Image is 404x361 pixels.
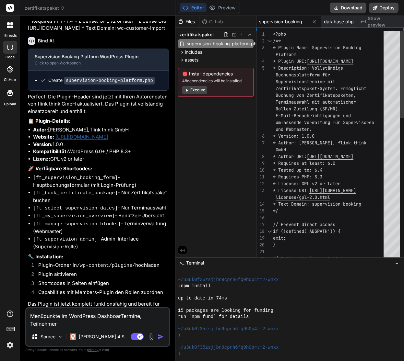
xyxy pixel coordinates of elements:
strong: 🔧 Installation: [28,254,63,260]
div: 7 [256,140,265,146]
strong: Kompatibilität: [33,148,68,154]
span: run `npm fund` for details [178,314,249,320]
li: Capabilities mit Members-Plugin den Rollen zuordnen [33,289,169,298]
span: >_ [179,260,184,266]
label: Upload [4,101,16,107]
span: * Description: Vollständige [273,65,343,71]
div: Files [175,18,199,25]
span: ~/u3uk0f35zsjjbn9cprh6fq9h0p4tm2-wnxx [178,326,279,332]
span: * Author URI: [273,153,307,159]
span: * Requires at least: 6.0 [273,160,335,166]
li: 1.0.0 [33,141,169,148]
code: [ft_select_supervision_dates] [33,206,118,211]
div: 8 [256,153,265,160]
span: umfassende Verwaltung für Supervisoren [276,119,374,125]
div: 19 [256,235,265,242]
code: /wp-content/plugins/ [77,263,135,268]
label: threads [3,33,17,38]
li: - Nur Zertifikatspaket buchen [33,189,169,204]
div: 18 [256,228,265,235]
span: supervision-booking-platform.php [259,18,308,25]
button: Editor [180,3,207,12]
label: code [6,54,15,60]
div: 3 [256,44,265,51]
span: Zertifikatspaket-System. Ermöglicht [276,85,366,91]
img: attachment [148,333,155,341]
span: * Text Domain: supervision-booking [273,201,361,207]
button: − [394,258,400,268]
span: assets [185,57,198,63]
div: 11 [256,174,265,180]
li: - Admin-Interface (Supervision-Rolle) [33,235,169,251]
button: Deploy [369,3,398,13]
span: [URL][DOMAIN_NAME] [307,58,353,64]
li: WordPress 6.0+ / PHP 8.3+ [33,148,169,155]
span: Show preview [368,15,399,28]
span: * License: GPL v2 or later [273,181,340,186]
span: [URL][DOMAIN_NAME] [307,153,353,159]
div: Supervision Booking Platform WordPress Plugin [35,53,151,60]
li: Shortcodes in Seiten einfügen [33,280,169,289]
code: [ft_my_supervision_overview] [33,213,115,219]
button: Execute [182,86,207,94]
span: Rollen-Zuteilung (SF/MR), [276,106,340,112]
li: Plugin aktivieren [33,271,169,280]
div: 21 [256,248,265,255]
a: [URL][DOMAIN_NAME] [55,134,108,140]
span: 48 dependencies will be installed [182,78,249,84]
img: Claude 4 Sonnet [70,333,76,340]
span: npm install [181,283,210,289]
span: includes [185,49,202,55]
li: Plugin-Ordner in hochladen [33,262,169,271]
strong: Lizenz: [33,156,50,162]
button: Supervision Booking Platform WordPress PluginClick to open Workbench [28,49,158,70]
div: 6 [256,133,265,140]
span: ~/u3uk0f35zsjjbn9cprh6fq9h0p4tm2-wnxx [178,277,279,283]
p: Always double-check its answers. Your in Bind [25,347,170,353]
p: [PERSON_NAME] 4 S.. [79,333,127,340]
span: Supervisionstermine mit [276,79,335,85]
span: supervision-booking-platform.php [186,40,260,48]
span: privacy [87,348,99,352]
div: 9 [256,160,265,167]
div: Create [48,77,155,84]
span: Terminal [186,260,204,266]
span: // Define plugin constants [273,255,340,261]
li: - Nur Terminauswahl [33,204,169,212]
div: 15 [256,208,265,214]
span: GmbH [276,147,286,152]
strong: 🚀 Verfügbare Shortcodes: [28,165,92,172]
span: } [273,242,276,248]
div: 10 [256,167,265,174]
img: icon [158,333,164,340]
li: - Hauptbuchungsformular (mit Login-Prüfung) [33,174,169,189]
div: 12 [256,180,265,187]
span: zertifikatspaket [179,31,214,38]
label: GitHub [4,77,16,83]
div: Github [199,18,226,25]
div: 4 [256,58,265,65]
code: [ft_book_certificate_package] [33,190,118,196]
span: zertifikatspaket [25,5,65,11]
span: * Requires PHP: 8.3 [273,174,322,180]
span: if (!defined('ABSPATH')) { [273,228,340,234]
textarea: Menüpunkte im WordPress DashboarTermine, Teilnehmer [26,308,169,328]
span: E-Mail-Benachrichtigungen und [276,113,351,118]
div: 14 [256,201,265,208]
span: * Tested up to: 6.4 [273,167,322,173]
span: <?php [273,31,286,37]
div: 16 [256,214,265,221]
li: - Terminverwaltung (Webmaster) [33,220,169,235]
code: [ft_manage_supervision_blocks] [33,221,121,227]
span: // Prevent direct access [273,221,335,227]
strong: 📋 Plugin-Details: [28,118,70,124]
span: Terminauswahl mit automatischer [276,99,356,105]
code: supervision-booking-platform.php [64,77,155,85]
button: Preview [207,3,238,12]
strong: Version: [33,141,53,147]
span: * Version: 1.0.0 [273,133,315,139]
button: Download [330,3,366,13]
span: [URL][DOMAIN_NAME] [309,187,356,193]
span: Buchung von Zertifikatspaketen, [276,92,356,98]
div: 5 [256,65,265,72]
